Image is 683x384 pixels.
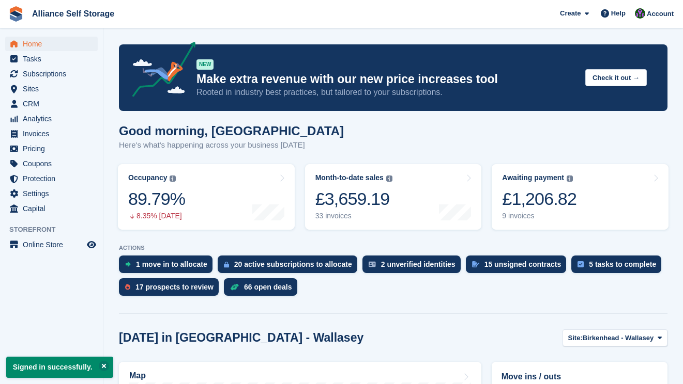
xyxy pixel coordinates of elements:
[315,188,392,210] div: £3,659.19
[23,97,85,111] span: CRM
[585,69,647,86] button: Check it out →
[305,164,482,230] a: Month-to-date sales £3,659.19 33 invoices
[5,201,98,216] a: menu
[128,173,167,182] div: Occupancy
[196,59,214,70] div: NEW
[369,261,376,267] img: verify_identity-adf6edd0f0f0b5bbfe63781bf79b02c33cf7c696d77639b501bdc392416b5a36.svg
[23,37,85,51] span: Home
[5,111,98,126] a: menu
[23,171,85,186] span: Protection
[502,173,564,182] div: Awaiting payment
[196,72,577,87] p: Make extra revenue with our new price increases tool
[5,52,98,66] a: menu
[362,255,466,278] a: 2 unverified identities
[502,371,658,383] h2: Move ins / outs
[23,67,85,81] span: Subscriptions
[129,371,146,380] h2: Map
[124,42,196,101] img: price-adjustments-announcement-icon-8257ccfd72463d97f412b2fc003d46551f7dbcb40ab6d574587a9cd5c0d94...
[23,201,85,216] span: Capital
[571,255,666,278] a: 5 tasks to complete
[28,5,118,22] a: Alliance Self Storage
[23,156,85,171] span: Coupons
[5,37,98,51] a: menu
[234,260,352,268] div: 20 active subscriptions to allocate
[502,188,576,210] div: £1,206.82
[119,139,344,151] p: Here's what's happening across your business [DATE]
[128,212,185,220] div: 8.35% [DATE]
[23,126,85,141] span: Invoices
[23,141,85,156] span: Pricing
[583,333,654,343] span: Birkenhead - Wallasey
[23,111,85,126] span: Analytics
[492,164,669,230] a: Awaiting payment £1,206.82 9 invoices
[560,8,581,19] span: Create
[244,283,292,291] div: 66 open deals
[85,238,98,251] a: Preview store
[196,87,577,98] p: Rooted in industry best practices, but tailored to your subscriptions.
[6,357,113,378] p: Signed in successfully.
[23,52,85,66] span: Tasks
[5,67,98,81] a: menu
[119,278,224,301] a: 17 prospects to review
[386,175,392,182] img: icon-info-grey-7440780725fd019a000dd9b08b2336e03edf1995a4989e88bcd33f0948082b44.svg
[23,186,85,201] span: Settings
[119,245,667,251] p: ACTIONS
[119,124,344,138] h1: Good morning, [GEOGRAPHIC_DATA]
[502,212,576,220] div: 9 invoices
[635,8,645,19] img: Romilly Norton
[135,283,214,291] div: 17 prospects to review
[647,9,674,19] span: Account
[5,156,98,171] a: menu
[119,255,218,278] a: 1 move in to allocate
[5,237,98,252] a: menu
[578,261,584,267] img: task-75834270c22a3079a89374b754ae025e5fb1db73e45f91037f5363f120a921f8.svg
[119,331,363,345] h2: [DATE] in [GEOGRAPHIC_DATA] - Wallasey
[136,260,207,268] div: 1 move in to allocate
[315,173,384,182] div: Month-to-date sales
[125,284,130,290] img: prospect-51fa495bee0391a8d652442698ab0144808aea92771e9ea1ae160a38d050c398.svg
[567,175,573,182] img: icon-info-grey-7440780725fd019a000dd9b08b2336e03edf1995a4989e88bcd33f0948082b44.svg
[5,126,98,141] a: menu
[589,260,656,268] div: 5 tasks to complete
[8,6,24,22] img: stora-icon-8386f47178a22dfd0bd8f6a31ec36ba5ce8667c1dd55bd0f319d3a0aa187defe.svg
[5,141,98,156] a: menu
[563,329,667,346] button: Site: Birkenhead - Wallasey
[125,261,131,267] img: move_ins_to_allocate_icon-fdf77a2bb77ea45bf5b3d319d69a93e2d87916cf1d5bf7949dd705db3b84f3ca.svg
[568,333,583,343] span: Site:
[5,97,98,111] a: menu
[484,260,561,268] div: 15 unsigned contracts
[611,8,626,19] span: Help
[118,164,295,230] a: Occupancy 89.79% 8.35% [DATE]
[128,188,185,210] div: 89.79%
[5,186,98,201] a: menu
[23,237,85,252] span: Online Store
[466,255,572,278] a: 15 unsigned contracts
[23,82,85,96] span: Sites
[9,225,103,235] span: Storefront
[224,261,229,268] img: active_subscription_to_allocate_icon-d502201f5373d7db506a760aba3b589e785aa758c864c3986d89f69b8ff3...
[5,171,98,186] a: menu
[5,82,98,96] a: menu
[472,261,479,267] img: contract_signature_icon-13c848040528278c33f63329250d36e43548de30e8caae1d1a13099fd9432cc5.svg
[230,283,239,291] img: deal-1b604bf984904fb50ccaf53a9ad4b4a5d6e5aea283cecdc64d6e3604feb123c2.svg
[170,175,176,182] img: icon-info-grey-7440780725fd019a000dd9b08b2336e03edf1995a4989e88bcd33f0948082b44.svg
[218,255,362,278] a: 20 active subscriptions to allocate
[315,212,392,220] div: 33 invoices
[224,278,302,301] a: 66 open deals
[381,260,456,268] div: 2 unverified identities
